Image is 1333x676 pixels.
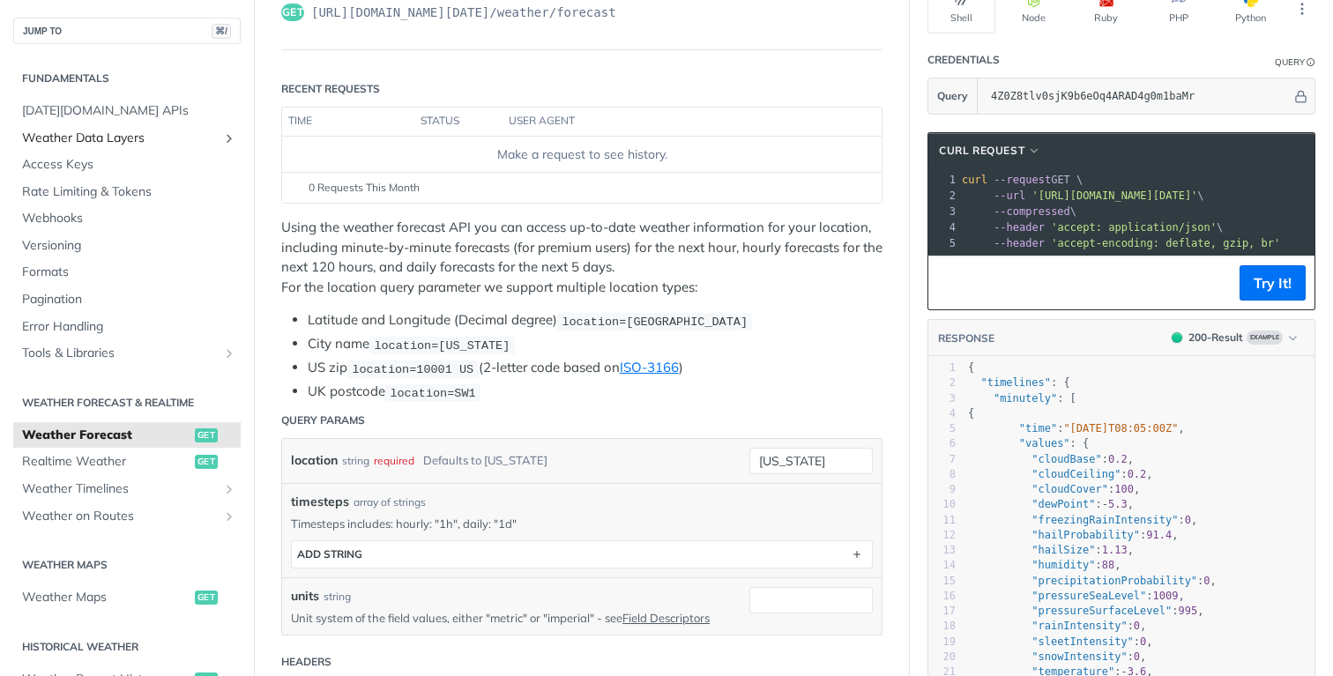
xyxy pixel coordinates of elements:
span: 91.4 [1146,529,1172,541]
div: 18 [928,619,956,634]
span: \ [962,205,1076,218]
div: array of strings [354,494,426,510]
div: required [374,448,414,473]
div: 20 [928,650,956,665]
button: 200200-ResultExample [1163,329,1306,346]
a: Access Keys [13,152,241,178]
button: Show subpages for Weather Data Layers [222,131,236,145]
a: Realtime Weatherget [13,449,241,475]
svg: More ellipsis [1294,1,1310,17]
div: 7 [928,452,956,467]
span: { [968,361,974,374]
span: 88 [1102,559,1114,571]
span: 'accept-encoding: deflate, gzip, br' [1051,237,1280,249]
span: 0 [1134,650,1140,663]
span: "pressureSeaLevel" [1031,590,1146,602]
span: get [195,591,218,605]
span: Tools & Libraries [22,345,218,362]
div: 2 [928,188,958,204]
span: Formats [22,264,236,281]
div: 2 [928,375,956,390]
span: 995 [1178,605,1197,617]
i: Information [1307,58,1315,67]
span: "hailProbability" [1031,529,1140,541]
span: --header [994,221,1045,234]
span: "cloudBase" [1031,453,1101,465]
div: 17 [928,604,956,619]
div: 3 [928,391,956,406]
span: : [ [968,392,1076,405]
label: units [291,587,319,605]
div: string [342,448,369,473]
li: US zip (2-letter code based on ) [308,358,882,378]
button: Show subpages for Weather on Routes [222,509,236,524]
h2: Fundamentals [13,71,241,86]
span: "precipitationProbability" [1031,575,1197,587]
span: : , [968,422,1185,435]
span: get [195,428,218,442]
div: 9 [928,482,956,497]
div: 5 [928,421,956,436]
span: 0 [1185,514,1191,526]
span: 0 [1134,620,1140,632]
span: 'accept: application/json' [1051,221,1217,234]
div: QueryInformation [1275,56,1315,69]
span: location=SW1 [390,386,475,399]
a: Weather Forecastget [13,422,241,449]
label: location [291,448,338,473]
span: https://api.tomorrow.io/v4/weather/forecast [311,4,616,21]
span: "cloudCeiling" [1031,468,1121,480]
span: ⌘/ [212,24,231,39]
span: Rate Limiting & Tokens [22,183,236,201]
span: cURL Request [939,143,1024,159]
button: Try It! [1240,265,1306,301]
span: : , [968,590,1185,602]
span: location=[GEOGRAPHIC_DATA] [562,315,748,328]
a: [DATE][DOMAIN_NAME] APIs [13,98,241,124]
span: 0 [1140,635,1146,648]
span: Versioning [22,237,236,255]
span: \ [962,221,1223,234]
span: "cloudCover" [1031,483,1108,495]
span: --url [994,189,1025,202]
a: Field Descriptors [622,611,710,625]
span: Example [1247,331,1283,345]
span: \ [962,189,1204,202]
span: : , [968,453,1134,465]
p: Unit system of the field values, either "metric" or "imperial" - see [291,610,723,626]
span: : , [968,635,1153,648]
span: 200 [1172,332,1182,343]
span: "minutely" [994,392,1057,405]
span: get [281,4,304,21]
div: 5 [928,235,958,251]
span: : , [968,605,1203,617]
span: 0.2 [1108,453,1128,465]
button: Query [928,78,978,114]
span: Weather Data Layers [22,130,218,147]
div: Query Params [281,412,365,428]
a: Weather TimelinesShow subpages for Weather Timelines [13,476,241,502]
span: "dewPoint" [1031,498,1095,510]
a: ISO-3166 [620,359,679,375]
span: : , [968,529,1179,541]
span: "time" [1019,422,1057,435]
span: "rainIntensity" [1031,620,1127,632]
div: Recent Requests [281,81,380,97]
span: "freezingRainIntensity" [1031,514,1178,526]
span: : , [968,544,1134,556]
span: "sleetIntensity" [1031,635,1134,648]
span: Weather Forecast [22,427,190,444]
span: location=10001 US [352,362,473,375]
a: Webhooks [13,205,241,232]
button: cURL Request [933,142,1047,160]
span: '[URL][DOMAIN_NAME][DATE]' [1031,189,1197,202]
span: : , [968,575,1217,587]
p: Timesteps includes: hourly: "1h", daily: "1d" [291,516,873,531]
div: string [324,589,351,605]
span: --compressed [994,205,1070,218]
div: 12 [928,528,956,543]
button: ADD string [292,541,872,568]
input: apikey [982,78,1292,114]
a: Pagination [13,286,241,313]
a: Tools & LibrariesShow subpages for Tools & Libraries [13,340,241,367]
